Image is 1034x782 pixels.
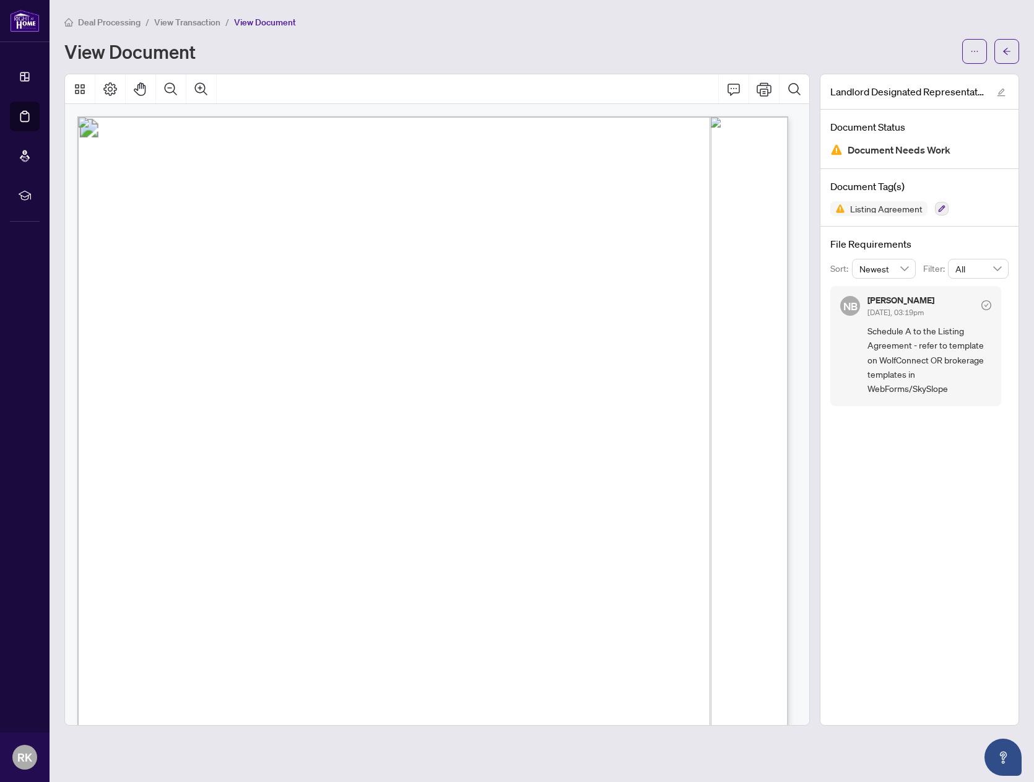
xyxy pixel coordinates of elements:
h4: Document Tag(s) [830,179,1009,194]
span: RK [17,749,32,766]
span: Schedule A to the Listing Agreement - refer to template on WolfConnect OR brokerage templates in ... [867,324,991,396]
span: View Document [234,17,296,28]
span: home [64,18,73,27]
span: Newest [859,259,909,278]
span: Listing Agreement [845,204,928,213]
p: Sort: [830,262,852,276]
span: NB [843,297,858,314]
span: Landlord Designated Representation Agreement Authority to Offer for Lease Signed.pdf [830,84,985,99]
h1: View Document [64,41,196,61]
span: ellipsis [970,47,979,56]
span: edit [997,88,1006,97]
span: All [955,259,1001,278]
h4: Document Status [830,119,1009,134]
li: / [225,15,229,29]
h5: [PERSON_NAME] [867,296,934,305]
span: Document Needs Work [848,142,950,159]
span: check-circle [981,300,991,310]
span: [DATE], 03:19pm [867,308,924,317]
img: Document Status [830,144,843,156]
span: View Transaction [154,17,220,28]
h4: File Requirements [830,237,1009,251]
img: logo [10,9,40,32]
span: Deal Processing [78,17,141,28]
p: Filter: [923,262,948,276]
button: Open asap [984,739,1022,776]
span: arrow-left [1002,47,1011,56]
img: Status Icon [830,201,845,216]
li: / [146,15,149,29]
